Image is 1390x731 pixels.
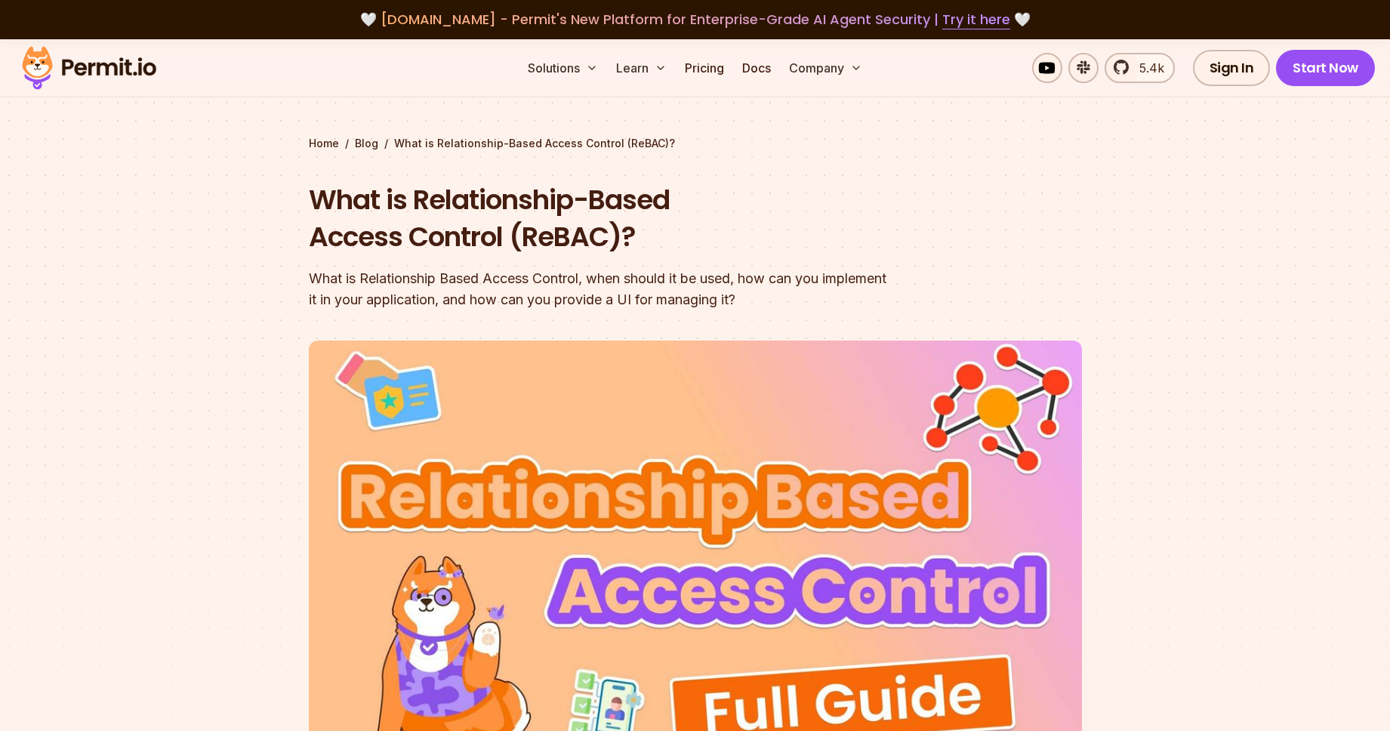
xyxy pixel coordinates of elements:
a: Try it here [942,10,1010,29]
div: 🤍 🤍 [36,9,1354,30]
a: Pricing [679,53,730,83]
button: Learn [610,53,673,83]
a: Home [309,136,339,151]
a: 5.4k [1105,53,1175,83]
span: [DOMAIN_NAME] - Permit's New Platform for Enterprise-Grade AI Agent Security | [381,10,1010,29]
span: 5.4k [1130,59,1164,77]
div: What is Relationship Based Access Control, when should it be used, how can you implement it in yo... [309,268,889,310]
a: Sign In [1193,50,1271,86]
a: Blog [355,136,378,151]
div: / / [309,136,1082,151]
a: Docs [736,53,777,83]
a: Start Now [1276,50,1375,86]
img: Permit logo [15,42,163,94]
button: Solutions [522,53,604,83]
h1: What is Relationship-Based Access Control (ReBAC)? [309,181,889,256]
button: Company [783,53,868,83]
